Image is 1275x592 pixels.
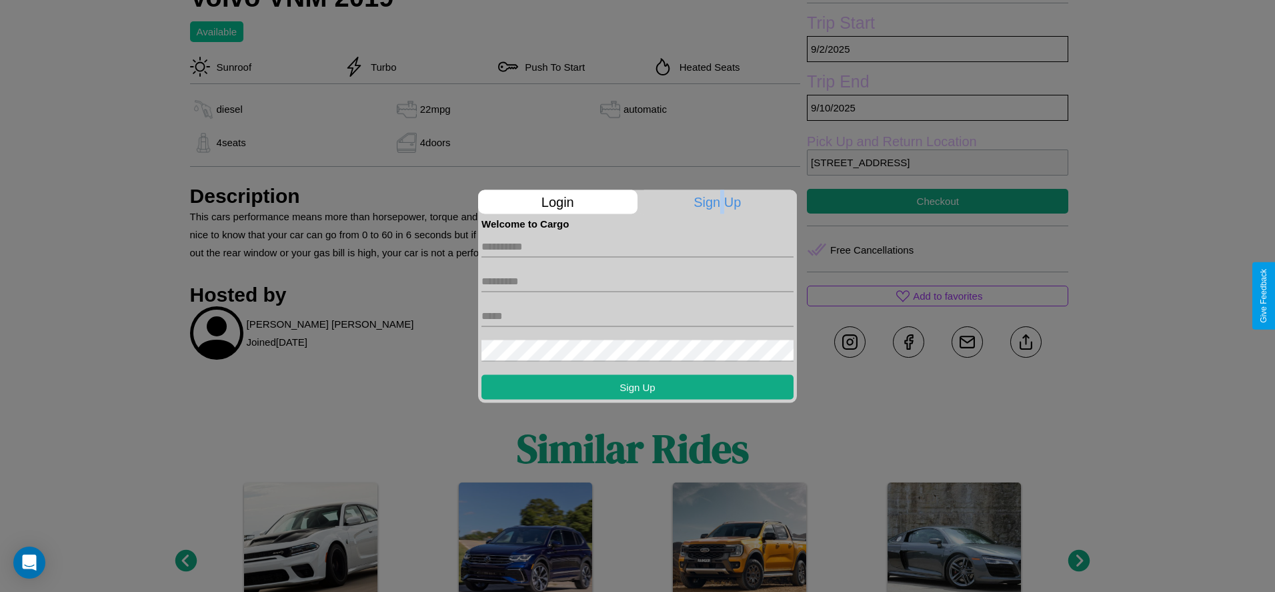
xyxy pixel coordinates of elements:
div: Give Feedback [1259,269,1268,323]
h4: Welcome to Cargo [481,218,794,229]
button: Sign Up [481,374,794,399]
div: Open Intercom Messenger [13,547,45,579]
p: Sign Up [638,190,798,214]
p: Login [478,190,637,214]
